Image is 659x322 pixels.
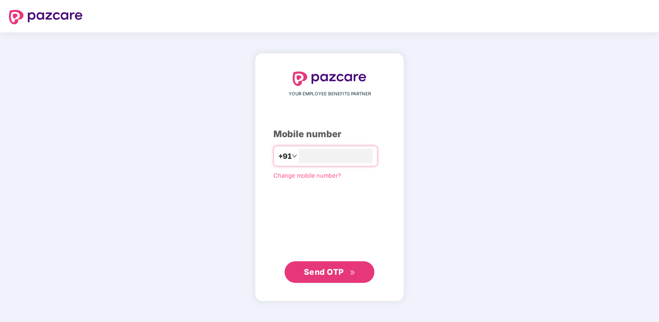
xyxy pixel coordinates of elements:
[278,151,292,162] span: +91
[293,72,366,86] img: logo
[285,261,374,283] button: Send OTPdouble-right
[9,10,83,24] img: logo
[273,172,341,179] a: Change mobile number?
[292,153,297,159] span: down
[289,90,371,98] span: YOUR EMPLOYEE BENEFITS PARTNER
[350,270,356,276] span: double-right
[273,127,386,141] div: Mobile number
[304,267,344,277] span: Send OTP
